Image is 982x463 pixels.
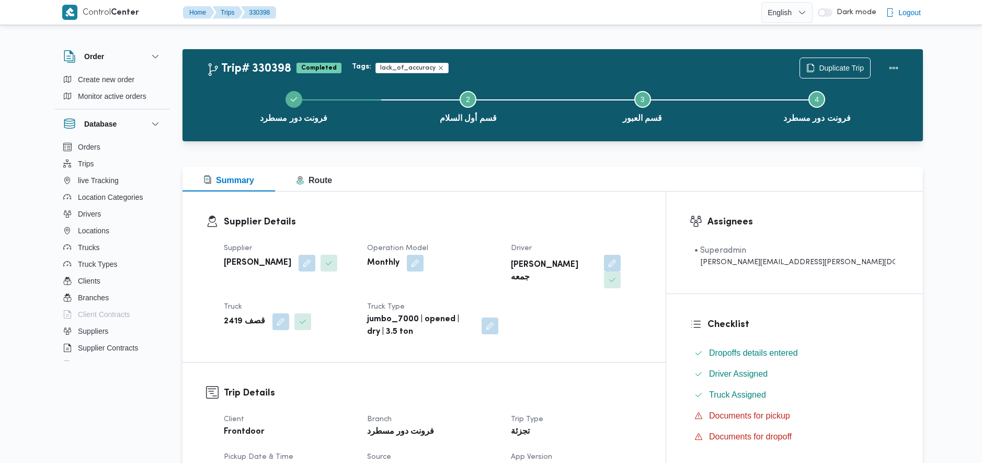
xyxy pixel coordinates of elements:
[10,421,44,453] iframe: chat widget
[78,208,101,220] span: Drivers
[59,172,166,189] button: live Tracking
[78,275,100,287] span: Clients
[59,222,166,239] button: Locations
[800,58,871,78] button: Duplicate Trip
[59,273,166,289] button: Clients
[260,112,327,125] span: فرونت دور مسطرد
[78,191,143,204] span: Location Categories
[78,291,109,304] span: Branches
[59,189,166,206] button: Location Categories
[380,63,436,73] span: lack_of_accuracy
[694,244,895,257] div: • Superadmin
[78,157,94,170] span: Trips
[783,112,851,125] span: فرونت دور مسطرد
[381,78,556,133] button: قسم أول السلام
[78,73,134,86] span: Create new order
[694,244,895,268] span: • Superadmin mohamed.nabil@illa.com.eg
[883,58,904,78] button: Actions
[63,50,162,63] button: Order
[59,289,166,306] button: Branches
[78,174,119,187] span: live Tracking
[352,63,371,71] b: Tags:
[709,390,766,399] span: Truck Assigned
[690,345,899,362] button: Dropoffs details entered
[690,428,899,445] button: Documents for dropoff
[375,63,449,73] span: lack_of_accuracy
[367,257,399,269] b: Monthly
[511,245,532,252] span: Driver
[78,258,117,270] span: Truck Types
[78,342,138,354] span: Supplier Contracts
[78,308,130,321] span: Client Contracts
[511,259,597,284] b: [PERSON_NAME] جمعه
[59,71,166,88] button: Create new order
[55,71,170,109] div: Order
[224,257,291,269] b: [PERSON_NAME]
[224,386,642,400] h3: Trip Details
[367,426,434,438] b: فرونت دور مسطرد
[207,62,291,76] h2: Trip# 330398
[819,62,864,74] span: Duplicate Trip
[63,118,162,130] button: Database
[59,306,166,323] button: Client Contracts
[690,387,899,403] button: Truck Assigned
[224,315,265,328] b: قصف 2419
[367,416,392,423] span: Branch
[694,257,895,268] div: [PERSON_NAME][EMAIL_ADDRESS][PERSON_NAME][DOMAIN_NAME]
[709,347,798,359] span: Dropoffs details entered
[709,411,790,420] span: Documents for pickup
[62,5,77,20] img: X8yXhbKr1z7QwAAAABJRU5ErkJggg==
[78,358,104,371] span: Devices
[367,303,405,310] span: Truck Type
[296,176,332,185] span: Route
[690,408,899,424] button: Documents for pickup
[709,410,790,422] span: Documents for pickup
[832,8,876,17] span: Dark mode
[111,9,139,17] b: Center
[78,241,99,254] span: Trucks
[709,368,768,380] span: Driver Assigned
[440,112,497,125] span: قسم أول السلام
[78,141,100,153] span: Orders
[59,88,166,105] button: Monitor active orders
[882,2,925,23] button: Logout
[466,95,470,104] span: 2
[59,256,166,273] button: Truck Types
[690,366,899,382] button: Driver Assigned
[224,454,293,460] span: Pickup date & time
[709,348,798,357] span: Dropoffs details entered
[709,389,766,401] span: Truck Assigned
[84,118,117,130] h3: Database
[290,95,298,104] svg: Step 1 is complete
[224,303,242,310] span: Truck
[367,454,391,460] span: Source
[815,95,819,104] span: 4
[511,416,543,423] span: Trip Type
[59,206,166,222] button: Drivers
[55,139,170,365] div: Database
[59,356,166,373] button: Devices
[59,155,166,172] button: Trips
[224,416,244,423] span: Client
[241,6,276,19] button: 330398
[511,426,530,438] b: تجزئة
[301,65,337,71] b: Completed
[203,176,254,185] span: Summary
[84,50,104,63] h3: Order
[641,95,645,104] span: 3
[59,239,166,256] button: Trucks
[555,78,730,133] button: قسم العبور
[730,78,905,133] button: فرونت دور مسطرد
[898,6,921,19] span: Logout
[78,325,108,337] span: Suppliers
[59,323,166,340] button: Suppliers
[207,78,381,133] button: فرونت دور مسطرد
[212,6,243,19] button: Trips
[511,454,552,460] span: App Version
[78,90,146,103] span: Monitor active orders
[367,313,474,338] b: jumbo_7000 | opened | dry | 3.5 ton
[224,426,265,438] b: Frontdoor
[438,65,444,71] button: Remove trip tag
[296,63,341,73] span: Completed
[707,318,899,332] h3: Checklist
